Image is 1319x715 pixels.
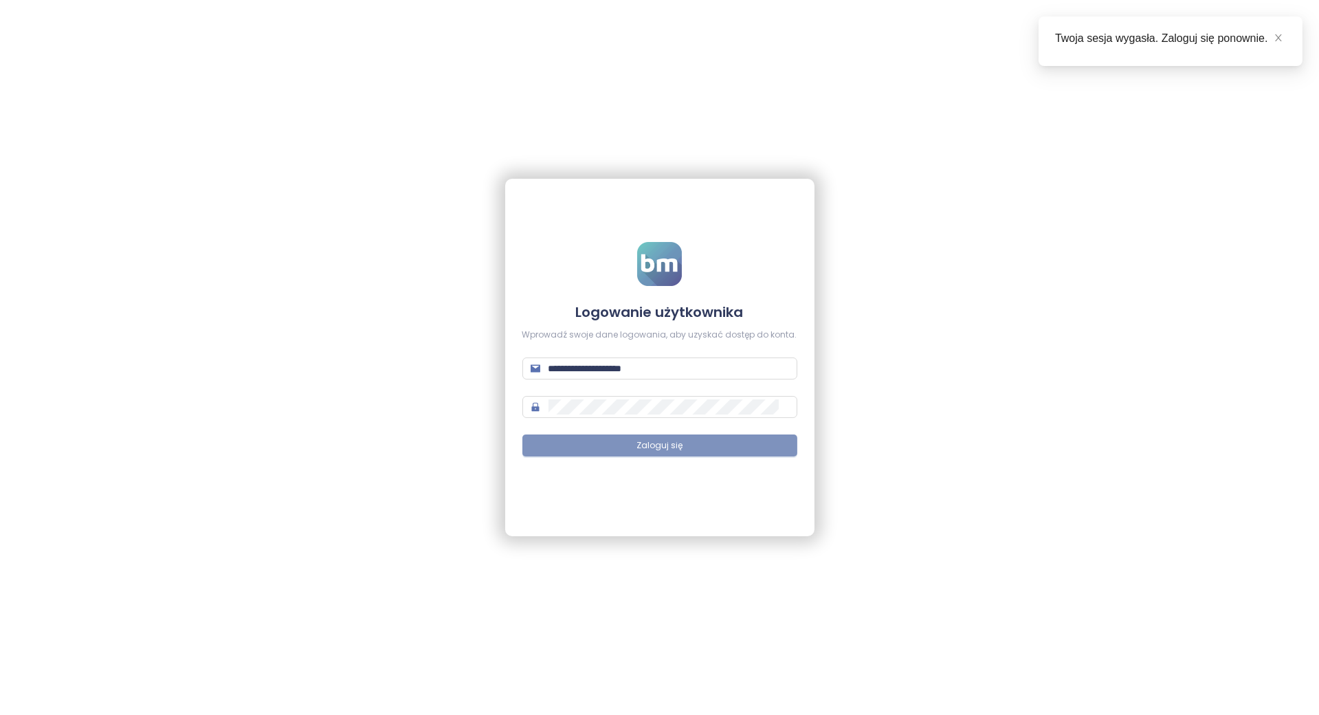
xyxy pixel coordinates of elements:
h4: Logowanie użytkownika [522,302,797,322]
button: Zaloguj się [522,434,797,456]
span: lock [531,402,540,412]
span: close [1274,33,1283,43]
span: mail [531,364,540,373]
span: Zaloguj się [636,439,683,452]
div: Twoja sesja wygasła. Zaloguj się ponownie. [1055,30,1286,47]
img: logo [637,242,682,286]
div: Wprowadź swoje dane logowania, aby uzyskać dostęp do konta. [522,329,797,342]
